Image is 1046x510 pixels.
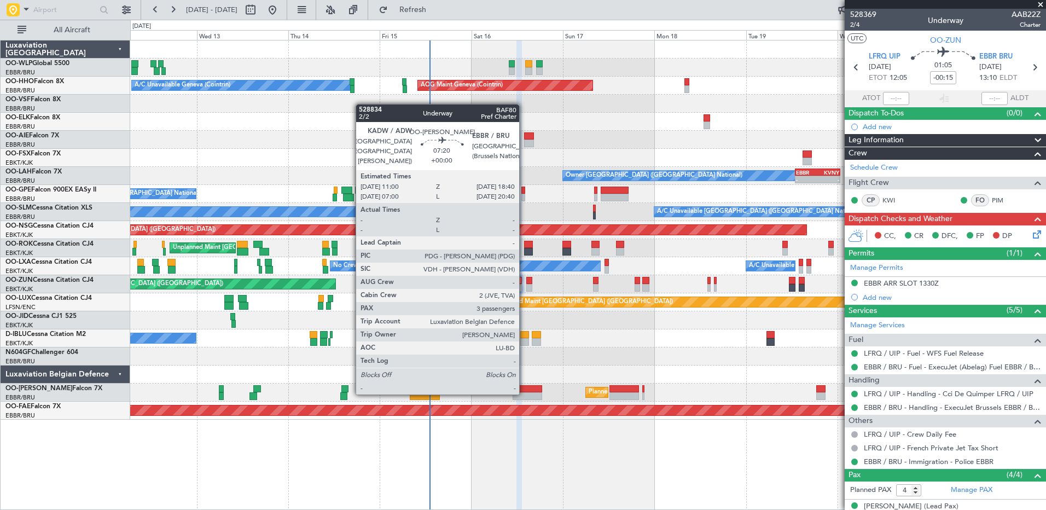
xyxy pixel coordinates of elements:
div: CP [862,194,880,206]
span: N604GF [5,349,31,356]
div: [DATE] [132,22,151,31]
a: LFRQ / UIP - Crew Daily Fee [864,430,956,439]
input: Airport [33,2,96,18]
span: 12:05 [890,73,907,84]
a: EBKT/KJK [5,249,33,257]
a: OO-FSXFalcon 7X [5,150,61,157]
div: A/C Unavailable [749,258,794,274]
span: [DATE] - [DATE] [186,5,237,15]
a: OO-ZUNCessna Citation CJ4 [5,277,94,283]
a: Schedule Crew [850,163,898,173]
span: (0/0) [1007,107,1022,119]
div: Tue 19 [746,30,838,40]
span: OO-WLP [5,60,32,67]
span: Flight Crew [849,177,889,189]
div: A/C Unavailable Geneva (Cointrin) [135,77,230,94]
a: OO-NSGCessna Citation CJ4 [5,223,94,229]
a: EBBR/BRU [5,68,35,77]
a: EBBR/BRU [5,177,35,185]
span: Charter [1012,20,1041,30]
div: Thu 14 [288,30,380,40]
a: OO-LUXCessna Citation CJ4 [5,295,92,302]
div: Planned Maint [GEOGRAPHIC_DATA] ([GEOGRAPHIC_DATA] National) [589,384,787,401]
span: D-IBLU [5,331,27,338]
span: Services [849,305,877,317]
a: EBBR / BRU - Fuel - ExecuJet (Abelag) Fuel EBBR / BRU [864,362,1041,372]
span: EBBR BRU [979,51,1013,62]
a: LFRQ / UIP - French Private Jet Tax Short [864,443,998,453]
a: EBBR/BRU [5,141,35,149]
div: No Crew Paris ([GEOGRAPHIC_DATA]) [382,294,491,310]
a: EBKT/KJK [5,321,33,329]
a: LFRQ / UIP - Fuel - WFS Fuel Release [864,349,984,358]
a: D-IBLUCessna Citation M2 [5,331,86,338]
span: Crew [849,147,867,160]
a: KWI [882,195,907,205]
div: Unplanned Maint [GEOGRAPHIC_DATA] ([GEOGRAPHIC_DATA]) [43,276,223,292]
a: OO-LAHFalcon 7X [5,169,62,175]
a: EBBR/BRU [5,86,35,95]
span: Leg Information [849,134,904,147]
span: OO-GPE [5,187,31,193]
span: Dispatch To-Dos [849,107,904,120]
div: - [796,176,817,183]
span: OO-HHO [5,78,34,85]
span: LFRQ UIP [869,51,900,62]
a: OO-[PERSON_NAME]Falcon 7X [5,385,102,392]
span: DFC, [942,231,958,242]
a: LFSN/ENC [5,303,36,311]
a: OO-WLPGlobal 5500 [5,60,69,67]
a: EBKT/KJK [5,339,33,347]
span: OO-LAH [5,169,32,175]
div: KVNY [818,169,839,176]
span: OO-LXA [5,259,31,265]
div: Mon 18 [654,30,746,40]
span: OO-AIE [5,132,29,139]
span: OO-NSG [5,223,33,229]
a: EBKT/KJK [5,267,33,275]
a: OO-LXACessna Citation CJ4 [5,259,92,265]
div: Tue 12 [105,30,196,40]
span: (5/5) [1007,304,1022,316]
span: ATOT [862,93,880,104]
a: EBBR/BRU [5,105,35,113]
span: 2/4 [850,20,876,30]
span: Fuel [849,334,863,346]
span: 13:10 [979,73,997,84]
span: Permits [849,247,874,260]
div: Wed 13 [197,30,288,40]
span: OO-[PERSON_NAME] [5,385,72,392]
a: EBBR/BRU [5,393,35,402]
a: Manage Permits [850,263,903,274]
a: OO-HHOFalcon 8X [5,78,64,85]
span: ALDT [1010,93,1028,104]
a: EBKT/KJK [5,159,33,167]
a: EBBR/BRU [5,123,35,131]
span: Pax [849,469,861,482]
a: OO-SLMCessna Citation XLS [5,205,92,211]
span: 528369 [850,9,876,20]
div: Sun 17 [563,30,654,40]
a: LFRQ / UIP - Handling - Cci De Quimper LFRQ / UIP [864,389,1033,398]
a: EBBR / BRU - Immigration - Police EBBR [864,457,993,466]
a: OO-FAEFalcon 7X [5,403,61,410]
span: CR [914,231,923,242]
span: ETOT [869,73,887,84]
span: OO-SLM [5,205,32,211]
span: [DATE] [869,62,891,73]
a: EBBR/BRU [5,195,35,203]
a: PIM [992,195,1016,205]
div: EBBR ARR SLOT 1330Z [864,279,939,288]
div: Planned Maint [GEOGRAPHIC_DATA] ([GEOGRAPHIC_DATA]) [501,294,673,310]
a: N604GFChallenger 604 [5,349,78,356]
span: OO-ROK [5,241,33,247]
span: ELDT [999,73,1017,84]
span: OO-ELK [5,114,30,121]
a: EBKT/KJK [5,231,33,239]
span: Dispatch Checks and Weather [849,213,952,225]
div: Wed 20 [838,30,929,40]
a: EBBR / BRU - Handling - ExecuJet Brussels EBBR / BRU [864,403,1041,412]
span: OO-FSX [5,150,31,157]
a: EBBR/BRU [5,357,35,366]
a: OO-VSFFalcon 8X [5,96,61,103]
